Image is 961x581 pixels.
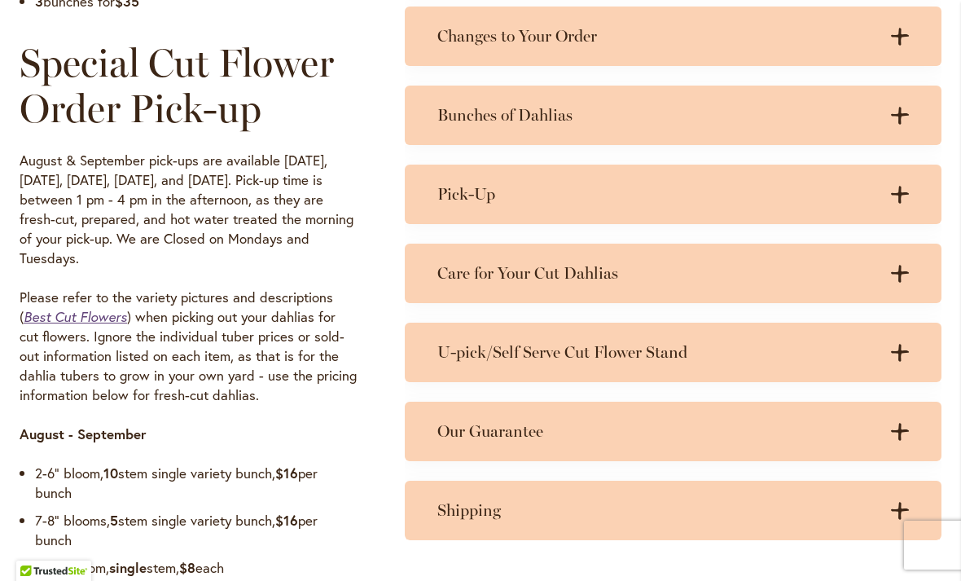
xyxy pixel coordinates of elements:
[405,244,941,303] summary: Care for Your Cut Dahlias
[275,511,298,530] strong: $16
[437,500,876,521] h3: Shipping
[405,481,941,540] summary: Shipping
[437,26,876,46] h3: Changes to Your Order
[179,558,195,577] strong: $8
[24,308,127,325] em: Best Cut Flowers
[20,40,358,131] h2: Special Cut Flower Order Pick-up
[35,464,358,503] li: 2-6” bloom, stem single variety bunch, per bunch
[110,511,118,530] strong: 5
[103,464,118,482] strong: 10
[20,425,147,443] strong: August - September
[275,464,298,482] strong: $16
[24,307,127,326] a: Best Cut Flowers
[437,342,876,363] h3: U-pick/Self Serve Cut Flower Stand
[20,288,358,405] p: Please refer to the variety pictures and descriptions ( ) when picking out your dahlias for cut f...
[405,323,941,382] summary: U-pick/Self Serve Cut Flower Stand
[437,184,876,205] h3: Pick-Up
[20,151,358,268] p: August & September pick-ups are available [DATE], [DATE], [DATE], [DATE], and [DATE]. Pick-up tim...
[109,558,147,577] strong: single
[437,263,876,284] h3: Care for Your Cut Dahlias
[405,86,941,145] summary: Bunches of Dahlias
[437,105,876,125] h3: Bunches of Dahlias
[35,511,358,550] li: 7-8” blooms, stem single variety bunch, per bunch
[405,165,941,224] summary: Pick-Up
[405,7,941,66] summary: Changes to Your Order
[437,421,876,442] h3: Our Guarantee
[405,402,941,461] summary: Our Guarantee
